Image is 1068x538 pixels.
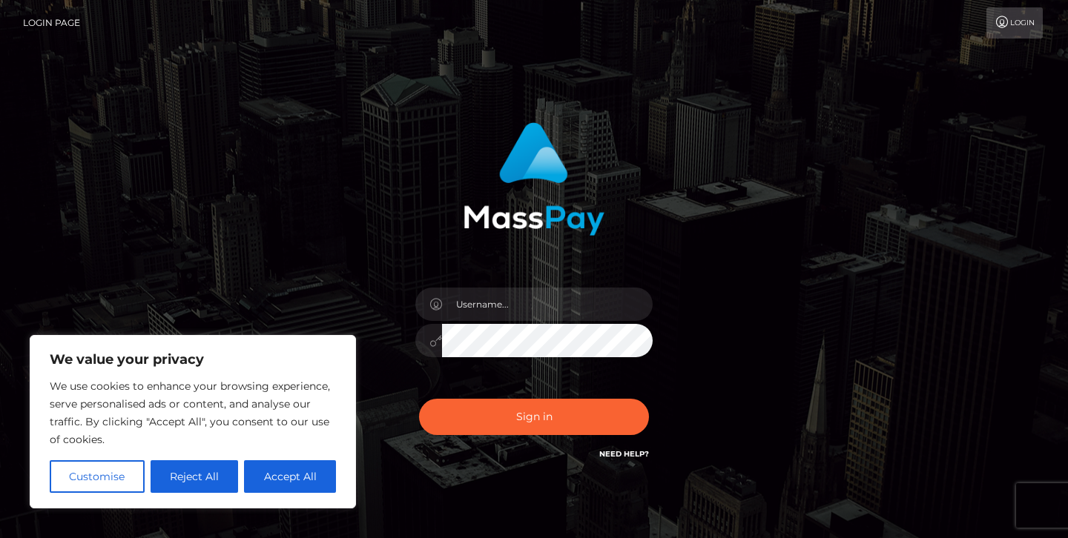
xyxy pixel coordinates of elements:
[50,351,336,368] p: We value your privacy
[23,7,80,39] a: Login Page
[986,7,1043,39] a: Login
[151,460,239,493] button: Reject All
[244,460,336,493] button: Accept All
[464,122,604,236] img: MassPay Login
[599,449,649,459] a: Need Help?
[442,288,653,321] input: Username...
[50,460,145,493] button: Customise
[419,399,649,435] button: Sign in
[30,335,356,508] div: We value your privacy
[50,377,336,448] p: We use cookies to enhance your browsing experience, serve personalised ads or content, and analys...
